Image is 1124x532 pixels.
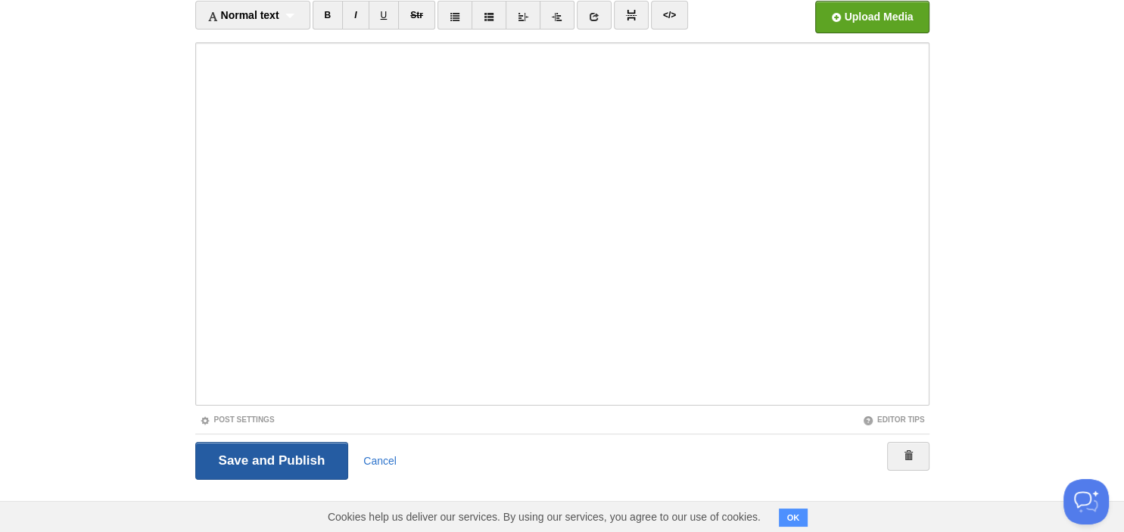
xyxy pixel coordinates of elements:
[410,10,423,20] del: Str
[863,415,925,424] a: Editor Tips
[200,415,275,424] a: Post Settings
[651,1,688,30] a: </>
[363,455,397,467] a: Cancel
[195,442,349,480] input: Save and Publish
[1063,479,1109,524] iframe: Help Scout Beacon - Open
[369,1,400,30] a: U
[398,1,435,30] a: Str
[207,9,279,21] span: Normal text
[779,509,808,527] button: OK
[342,1,369,30] a: I
[313,1,344,30] a: B
[626,10,637,20] img: pagebreak-icon.png
[313,502,776,532] span: Cookies help us deliver our services. By using our services, you agree to our use of cookies.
